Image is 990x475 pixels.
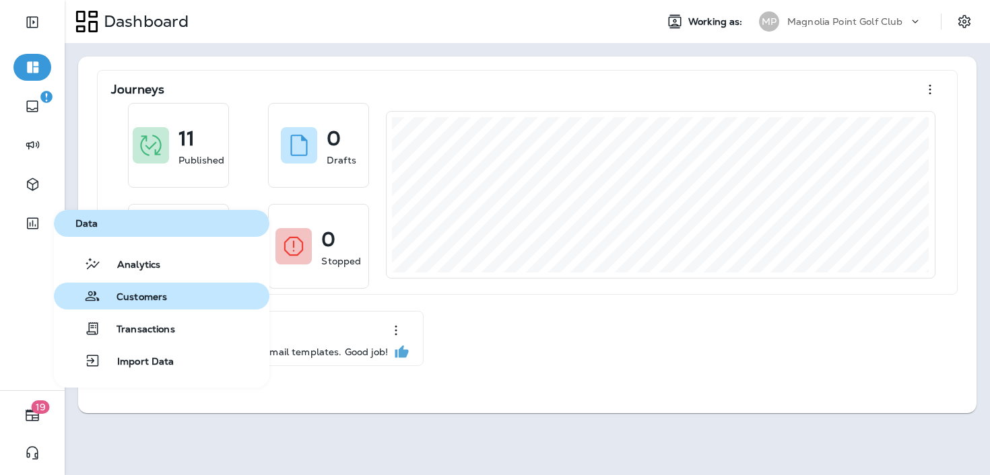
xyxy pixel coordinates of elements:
[327,132,341,145] p: 0
[688,16,746,28] span: Working as:
[101,356,174,369] span: Import Data
[787,16,902,27] p: Magnolia Point Golf Club
[32,400,50,414] span: 19
[100,324,175,336] span: Transactions
[178,132,195,145] p: 11
[54,315,269,342] button: Transactions
[321,233,335,246] p: 0
[54,210,269,237] button: Data
[101,259,160,272] span: Analytics
[111,83,164,96] p: Journeys
[759,11,779,32] div: MP
[54,347,269,374] button: Import Data
[178,153,224,167] p: Published
[952,9,977,34] button: Settings
[13,9,51,36] button: Expand Sidebar
[54,250,269,277] button: Analytics
[54,283,269,309] button: Customers
[98,11,189,32] p: Dashboard
[327,153,356,167] p: Drafts
[59,218,264,229] span: Data
[100,291,167,304] span: Customers
[321,254,361,268] p: Stopped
